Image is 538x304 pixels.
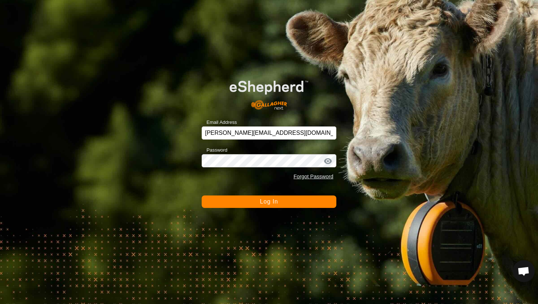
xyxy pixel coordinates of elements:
button: Log In [202,195,336,208]
input: Email Address [202,126,336,140]
label: Password [202,147,227,154]
span: Log In [260,198,278,205]
div: Open chat [513,260,535,282]
a: Forgot Password [294,174,333,179]
label: Email Address [202,119,237,126]
img: E-shepherd Logo [215,69,323,115]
